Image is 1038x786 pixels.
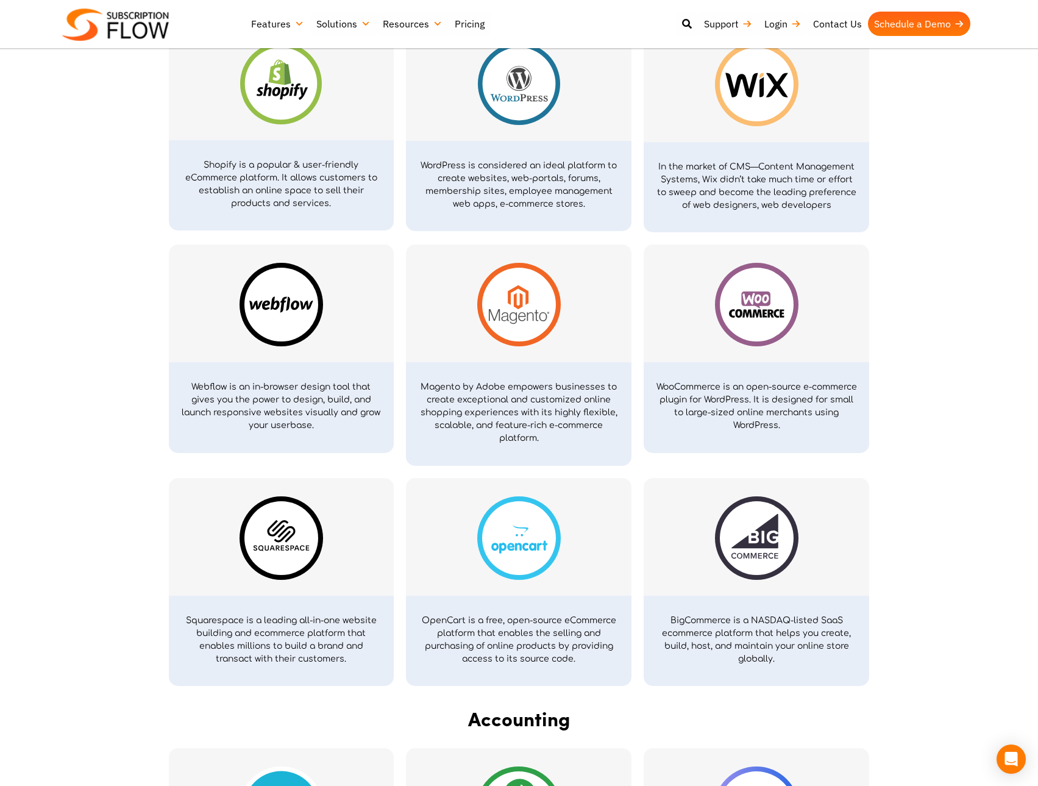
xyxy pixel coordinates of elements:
img: Subscriptionflow [62,9,169,41]
a: Login [758,12,807,36]
a: Resources [377,12,449,36]
a: Features [245,12,310,36]
img: WebFlow-logo [240,263,323,346]
p: BigCommerce is a NASDAQ-listed SaaS ecommerce platform that helps you create, build, host, and ma... [656,614,857,665]
img: bigcommerce-logo [715,496,798,580]
h2: Accounting [163,707,876,730]
img: SquareSpace-logo [240,496,323,580]
img: Magento-icon [477,263,561,346]
a: Contact Us [807,12,868,36]
a: Solutions [310,12,377,36]
img: WooCommerce-logo [715,263,798,346]
a: Schedule a Demo [868,12,970,36]
img: Shopify-logo [240,43,322,124]
p: WooCommerce is an open-source e-commerce plugin for WordPress. It is designed for small to large-... [656,380,857,432]
a: Pricing [449,12,491,36]
p: OpenCart is a free, open-source eCommerce platform that enables the selling and purchasing of onl... [418,614,619,665]
p: Squarespace is a leading all-in-one website building and ecommerce platform that enables millions... [181,614,382,665]
a: Support [698,12,758,36]
img: WordPress-logo [478,43,560,125]
p: Magento by Adobe empowers businesses to create exceptional and customized online shopping experie... [418,380,619,445]
div: Open Intercom Messenger [997,745,1026,774]
img: opencart-logo [477,496,561,580]
p: In the market of CMS—Content Management Systems, Wix didn’t take much time or effort to sweep and... [656,160,857,212]
p: Shopify is a popular & user-friendly eCommerce platform. It allows customers to establish an onli... [181,159,382,210]
img: wix-logo [715,43,798,126]
p: WordPress is considered an ideal platform to create websites, web-portals, forums, membership sit... [418,159,619,210]
p: Webflow is an in-browser design tool that gives you the power to design, build, and launch respon... [181,380,382,432]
